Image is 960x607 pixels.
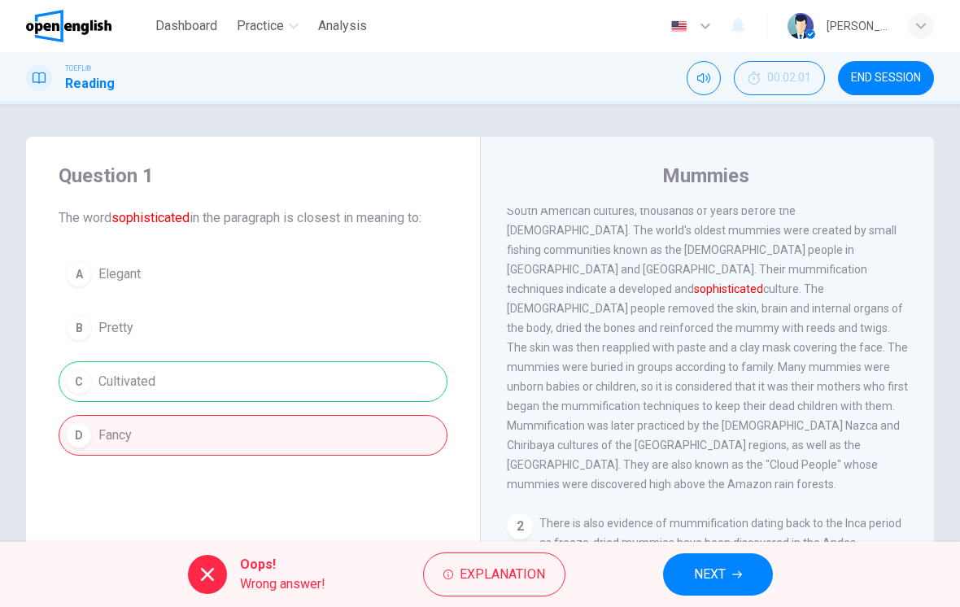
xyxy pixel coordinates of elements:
span: Oops! [240,555,325,574]
h1: Reading [65,74,115,94]
span: Dashboard [155,16,217,36]
div: Mute [687,61,721,95]
button: Dashboard [149,11,224,41]
button: Explanation [423,552,565,596]
span: Analysis [318,16,367,36]
span: NEXT [694,563,726,586]
span: Practice [237,16,284,36]
img: en [669,20,689,33]
div: [PERSON_NAME] [827,16,888,36]
button: END SESSION [838,61,934,95]
span: END SESSION [851,72,921,85]
span: Wrong answer! [240,574,325,594]
button: 00:02:01 [734,61,825,95]
span: 00:02:01 [767,72,811,85]
h4: Mummies [662,163,749,189]
div: Hide [734,61,825,95]
div: 2 [507,513,533,539]
font: sophisticated [694,282,763,295]
span: TOEFL® [65,63,91,74]
font: sophisticated [111,210,190,225]
span: The word in the paragraph is closest in meaning to: [59,208,447,228]
img: OpenEnglish logo [26,10,111,42]
button: Analysis [312,11,373,41]
img: Profile picture [788,13,814,39]
button: Practice [230,11,305,41]
button: NEXT [663,553,773,596]
h4: Question 1 [59,163,447,189]
span: Explanation [460,563,545,586]
a: OpenEnglish logo [26,10,149,42]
